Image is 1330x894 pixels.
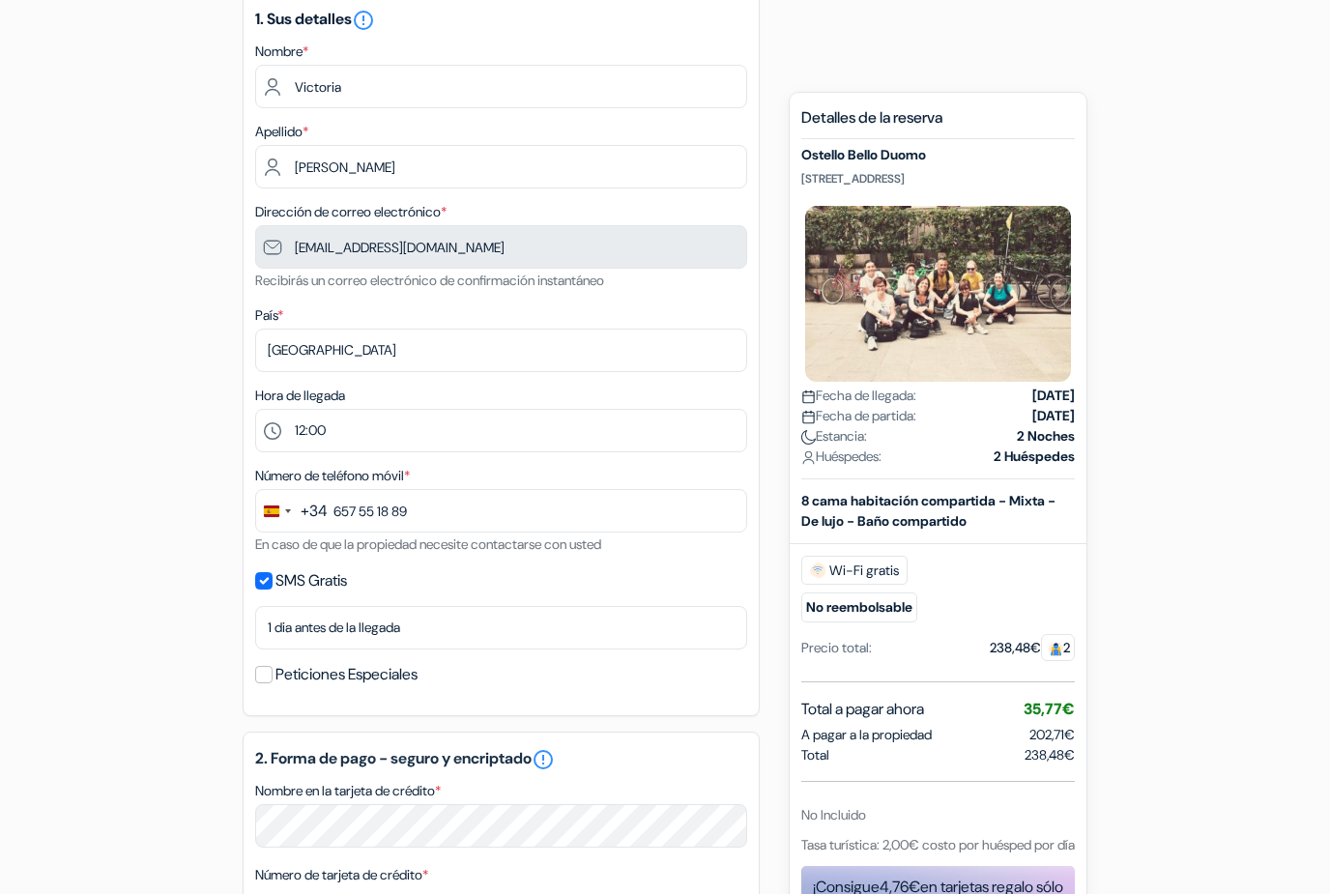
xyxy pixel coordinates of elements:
[801,745,829,765] span: Total
[275,567,347,594] label: SMS Gratis
[255,865,428,885] label: Número de tarjeta de crédito
[255,9,747,32] h5: 1. Sus detalles
[801,406,916,426] span: Fecha de partida:
[1017,426,1075,447] strong: 2 Noches
[990,638,1075,658] div: 238,48€
[801,592,917,622] small: No reembolsable
[801,171,1075,187] p: [STREET_ADDRESS]
[801,836,1075,853] span: Tasa turística: 2,00€ costo por huésped por día
[810,562,825,578] img: free_wifi.svg
[801,430,816,445] img: moon.svg
[255,122,308,142] label: Apellido
[801,389,816,404] img: calendar.svg
[255,272,604,289] small: Recibirás un correo electrónico de confirmación instantáneo
[801,386,916,406] span: Fecha de llegada:
[801,725,932,745] span: A pagar a la propiedad
[801,108,1075,139] h5: Detalles de la reserva
[352,9,375,29] a: error_outline
[994,447,1075,467] strong: 2 Huéspedes
[255,202,447,222] label: Dirección de correo electrónico
[255,535,601,553] small: En caso de que la propiedad necesite contactarse con usted
[1049,642,1063,656] img: guest.svg
[255,145,747,188] input: Introduzca el apellido
[301,500,328,523] div: +34
[1024,699,1075,719] span: 35,77€
[255,65,747,108] input: Ingrese el nombre
[255,225,747,269] input: Introduzca la dirección de correo electrónico
[255,781,441,801] label: Nombre en la tarjeta de crédito
[801,556,908,585] span: Wi-Fi gratis
[801,410,816,424] img: calendar.svg
[801,447,882,467] span: Huéspedes:
[532,748,555,771] a: error_outline
[1025,745,1075,765] span: 238,48€
[255,305,283,326] label: País
[256,490,328,532] button: Change country, selected Spain (+34)
[801,147,1075,163] h5: Ostello Bello Duomo
[801,638,872,658] div: Precio total:
[255,489,747,533] input: 612 34 56 78
[801,450,816,465] img: user_icon.svg
[352,9,375,32] i: error_outline
[801,805,1075,825] div: No Incluido
[1041,634,1075,661] span: 2
[255,42,308,62] label: Nombre
[801,698,924,721] span: Total a pagar ahora
[255,386,345,406] label: Hora de llegada
[801,492,1055,530] b: 8 cama habitación compartida - Mixta - De lujo - Baño compartido
[1032,406,1075,426] strong: [DATE]
[1029,726,1075,743] span: 202,71€
[801,426,867,447] span: Estancia:
[255,466,410,486] label: Número de teléfono móvil
[1032,386,1075,406] strong: [DATE]
[275,661,418,688] label: Peticiones Especiales
[255,748,747,771] h5: 2. Forma de pago - seguro y encriptado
